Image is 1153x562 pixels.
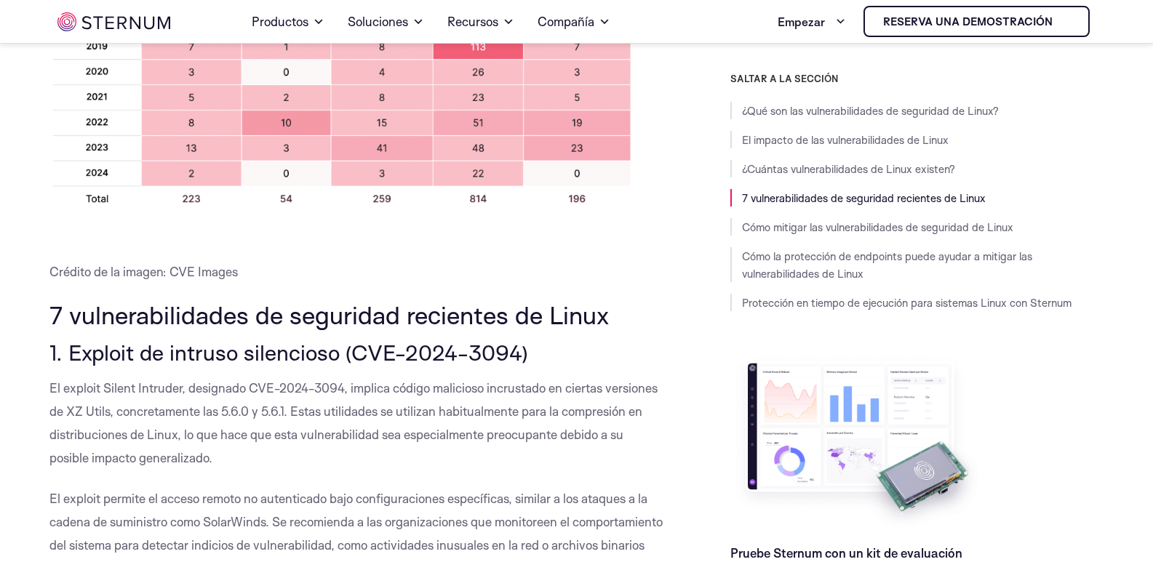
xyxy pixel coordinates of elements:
a: 7 vulnerabilidades de seguridad recientes de Linux [742,191,986,205]
a: Cómo la protección de endpoints puede ayudar a mitigar las vulnerabilidades de Linux [742,249,1032,281]
font: 7 vulnerabilidades de seguridad recientes de Linux [49,300,609,330]
font: Soluciones [348,14,408,29]
a: El impacto de las vulnerabilidades de Linux [742,133,949,147]
font: 1. Exploit de intruso silencioso (CVE-2024-3094) [49,339,528,366]
font: Empezar [778,15,825,29]
font: SALTAR A LA SECCIÓN [730,73,838,84]
font: Reserva una demostración [883,15,1053,28]
font: El exploit Silent Intruder, designado CVE-2024-3094, implica código malicioso incrustado en ciert... [49,380,658,465]
a: ¿Qué son las vulnerabilidades de seguridad de Linux? [742,104,999,118]
img: Pruebe Sternum con un kit de evaluación gratuito [730,352,985,533]
img: esternón iot [57,12,170,31]
a: Reserva una demostración [863,6,1090,37]
a: Empezar [778,7,846,36]
a: Cómo mitigar las vulnerabilidades de seguridad de Linux [742,220,1013,234]
font: Productos [252,14,308,29]
font: Crédito de la imagen: CVE Images [49,264,238,279]
font: Compañía [538,14,594,29]
img: esternón iot [1058,16,1070,28]
a: Protección en tiempo de ejecución para sistemas Linux con Sternum [742,296,1072,310]
font: Recursos [447,14,498,29]
a: ¿Cuántas vulnerabilidades de Linux existen? [742,162,955,176]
